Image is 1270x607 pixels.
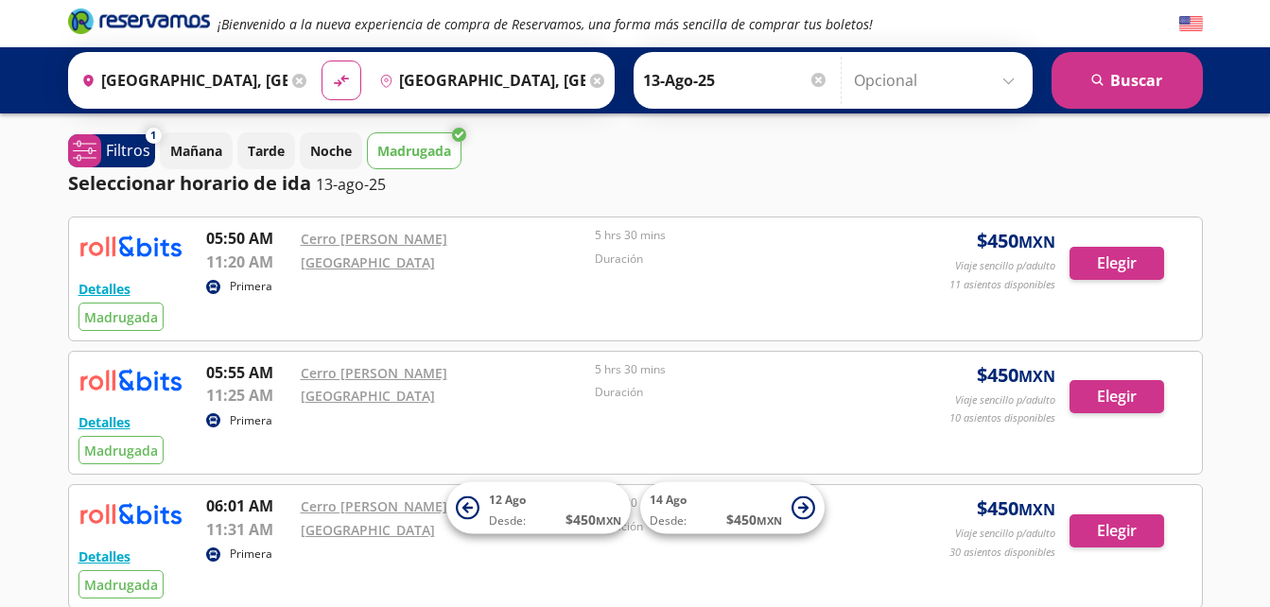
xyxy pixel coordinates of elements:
[1018,499,1055,520] small: MXN
[68,169,311,198] p: Seleccionar horario de ida
[1018,366,1055,387] small: MXN
[955,392,1055,408] p: Viaje sencillo p/adulto
[1070,514,1164,547] button: Elegir
[230,546,272,563] p: Primera
[206,251,291,273] p: 11:20 AM
[949,277,1055,293] p: 11 asientos disponibles
[1070,380,1164,413] button: Elegir
[78,227,183,265] img: RESERVAMOS
[160,132,233,169] button: Mañana
[446,482,631,534] button: 12 AgoDesde:$450MXN
[78,279,130,299] button: Detalles
[1179,12,1203,36] button: English
[596,513,621,528] small: MXN
[372,57,585,104] input: Buscar Destino
[78,412,130,432] button: Detalles
[595,227,880,244] p: 5 hrs 30 mins
[489,492,526,508] span: 12 Ago
[150,128,156,144] span: 1
[206,518,291,541] p: 11:31 AM
[237,132,295,169] button: Tarde
[68,134,155,167] button: 1Filtros
[301,253,435,271] a: [GEOGRAPHIC_DATA]
[650,512,687,529] span: Desde:
[78,494,183,532] img: RESERVAMOS
[565,510,621,529] span: $ 450
[1070,247,1164,280] button: Elegir
[78,361,183,399] img: RESERVAMOS
[650,492,687,508] span: 14 Ago
[301,387,435,405] a: [GEOGRAPHIC_DATA]
[230,278,272,295] p: Primera
[955,526,1055,542] p: Viaje sencillo p/adulto
[316,173,386,196] p: 13-ago-25
[206,494,291,517] p: 06:01 AM
[977,227,1055,255] span: $ 450
[310,141,352,161] p: Noche
[757,513,782,528] small: MXN
[68,7,210,41] a: Brand Logo
[640,482,825,534] button: 14 AgoDesde:$450MXN
[377,141,451,161] p: Madrugada
[977,361,1055,390] span: $ 450
[106,139,150,162] p: Filtros
[84,308,158,326] span: Madrugada
[489,512,526,529] span: Desde:
[206,227,291,250] p: 05:50 AM
[300,132,362,169] button: Noche
[170,141,222,161] p: Mañana
[78,546,130,566] button: Detalles
[595,384,880,401] p: Duración
[68,7,210,35] i: Brand Logo
[726,510,782,529] span: $ 450
[301,230,447,248] a: Cerro [PERSON_NAME]
[977,494,1055,523] span: $ 450
[74,57,287,104] input: Buscar Origen
[367,132,461,169] button: Madrugada
[643,57,828,104] input: Elegir Fecha
[206,361,291,384] p: 05:55 AM
[595,361,880,378] p: 5 hrs 30 mins
[230,412,272,429] p: Primera
[949,410,1055,426] p: 10 asientos disponibles
[1052,52,1203,109] button: Buscar
[1018,232,1055,252] small: MXN
[84,576,158,594] span: Madrugada
[301,364,447,382] a: Cerro [PERSON_NAME]
[595,251,880,268] p: Duración
[301,521,435,539] a: [GEOGRAPHIC_DATA]
[949,545,1055,561] p: 30 asientos disponibles
[854,57,1023,104] input: Opcional
[301,497,447,515] a: Cerro [PERSON_NAME]
[955,258,1055,274] p: Viaje sencillo p/adulto
[248,141,285,161] p: Tarde
[206,384,291,407] p: 11:25 AM
[217,15,873,33] em: ¡Bienvenido a la nueva experiencia de compra de Reservamos, una forma más sencilla de comprar tus...
[84,442,158,460] span: Madrugada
